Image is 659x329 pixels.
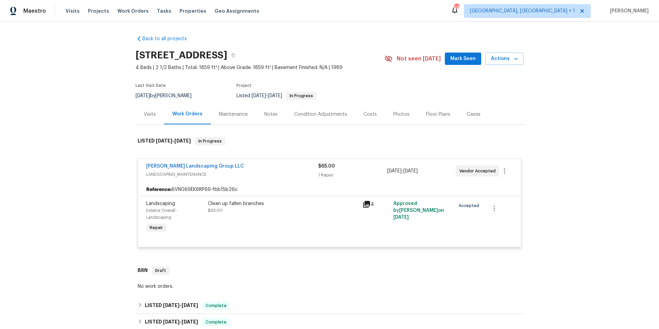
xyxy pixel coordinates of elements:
div: 49 [454,4,459,11]
span: Tasks [157,9,171,13]
h6: BRN [138,266,148,275]
h2: [STREET_ADDRESS] [136,52,227,59]
button: Copy Address [227,49,240,61]
h6: LISTED [145,302,198,310]
span: LANDSCAPING_MAINTENANCE [146,171,318,178]
span: Accepted [459,202,482,209]
span: Last Visit Date [136,83,166,88]
span: Vendor Accepted [459,168,498,174]
span: Properties [180,8,206,14]
span: [DATE] [163,319,180,324]
span: Approved by [PERSON_NAME] on [393,201,444,220]
div: by [PERSON_NAME] [136,92,200,100]
span: Geo Assignments [215,8,259,14]
div: Photos [393,111,409,118]
span: [DATE] [156,138,172,143]
button: Actions [485,53,523,65]
span: [DATE] [268,93,282,98]
span: In Progress [287,94,316,98]
span: Draft [152,267,169,274]
div: Costs [363,111,377,118]
span: Repair [147,224,166,231]
span: [DATE] [403,169,418,173]
div: Notes [264,111,278,118]
span: - [252,93,282,98]
span: Not seen [DATE] [397,55,441,62]
span: Work Orders [117,8,149,14]
span: [DATE] [393,215,409,220]
span: In Progress [196,138,224,145]
div: 4 [362,200,389,208]
span: Complete [203,302,229,309]
span: Projects [88,8,109,14]
span: [DATE] [182,319,198,324]
a: [PERSON_NAME] Landscaping Group LLC [146,164,244,169]
div: LISTED [DATE]-[DATE]Complete [136,297,523,314]
span: Exterior Overall - Landscaping [146,208,178,219]
div: LISTED [DATE]-[DATE]In Progress [136,130,523,152]
h6: LISTED [145,318,198,326]
span: Listed [236,93,316,98]
span: - [163,319,198,324]
div: Floor Plans [426,111,450,118]
span: Visits [66,8,80,14]
span: [DATE] [136,93,150,98]
span: [DATE] [387,169,402,173]
span: Mark Seen [450,55,476,63]
div: Maintenance [219,111,248,118]
button: Mark Seen [445,53,481,65]
div: No work orders. [138,283,521,290]
span: 4 Beds | 2 1/2 Baths | Total: 1859 ft² | Above Grade: 1859 ft² | Basement Finished: N/A | 1989 [136,64,384,71]
div: Cases [467,111,481,118]
span: Landscaping [146,201,175,206]
div: 6VNG69EK8RP69-fbb15b26c [138,183,521,196]
span: $65.00 [208,208,223,213]
div: Clean up fallen branches [208,200,358,207]
span: - [387,168,418,174]
div: Work Orders [172,111,203,117]
span: - [163,303,198,308]
div: Condition Adjustments [294,111,347,118]
span: [PERSON_NAME] [607,8,649,14]
span: [GEOGRAPHIC_DATA], [GEOGRAPHIC_DATA] + 1 [470,8,575,14]
div: BRN Draft [136,260,523,282]
span: [DATE] [182,303,198,308]
span: - [156,138,191,143]
span: $65.00 [318,164,335,169]
span: Project [236,83,252,88]
span: [DATE] [174,138,191,143]
span: Complete [203,319,229,326]
a: Back to all projects [136,35,201,42]
span: Maestro [23,8,46,14]
div: Visits [144,111,156,118]
span: Actions [491,55,518,63]
span: [DATE] [163,303,180,308]
div: 1 Repair [318,172,387,179]
span: [DATE] [252,93,266,98]
h6: LISTED [138,137,191,145]
b: Reference: [146,186,172,193]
